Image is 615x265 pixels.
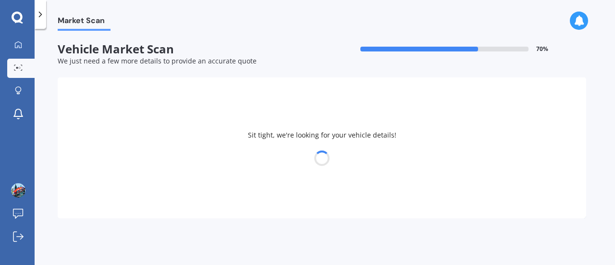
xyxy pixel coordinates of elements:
span: Market Scan [58,16,111,29]
span: We just need a few more details to provide an accurate quote [58,56,257,65]
div: Sit tight, we're looking for your vehicle details! [58,77,586,218]
img: ACg8ocI9q95WO8dXHCSXhh_jQx_5IWqfiJrq-zEl31QbNeLZA4cGh4w=s96-c [11,183,25,198]
span: 70 % [536,46,548,52]
span: Vehicle Market Scan [58,42,322,56]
